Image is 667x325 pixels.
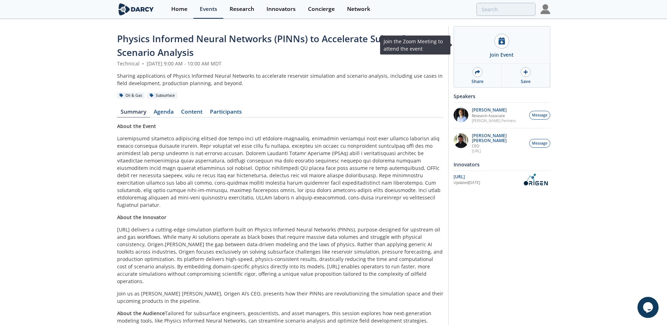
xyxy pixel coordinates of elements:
[454,133,468,148] img: 20112e9a-1f67-404a-878c-a26f1c79f5da
[472,108,516,113] p: [PERSON_NAME]
[454,158,550,171] div: Innovators
[521,78,531,85] div: Save
[117,135,443,209] p: Loremipsumd sitametco adipiscing elitsed doe tempo inci utl etdolore-magnaaliq, enimadmin veniamq...
[476,3,535,16] input: Advanced Search
[454,173,550,186] a: [URL] Updated[DATE] OriGen.AI
[454,90,550,102] div: Speakers
[472,113,516,118] p: Research Associate
[117,109,150,117] a: Summary
[117,310,443,324] p: Tailored for subsurface engineers, geoscientists, and asset managers, this session explores how n...
[532,113,547,118] span: Message
[472,148,525,153] p: [URL]
[117,3,155,15] img: logo-wide.svg
[454,108,468,122] img: 1EXUV5ipS3aUf9wnAL7U
[267,6,296,12] div: Innovators
[454,180,521,186] div: Updated [DATE]
[117,32,420,59] span: Physics Informed Neural Networks (PINNs) to Accelerate Subsurface Scenario Analysis
[347,6,370,12] div: Network
[472,78,483,85] div: Share
[472,118,516,123] p: [PERSON_NAME] Partners
[540,4,550,14] img: Profile
[230,6,254,12] div: Research
[117,60,443,67] div: Technical [DATE] 9:00 AM - 10:00 AM MDT
[178,109,206,117] a: Content
[117,310,165,317] strong: About the Audience
[117,290,443,305] p: Join us as [PERSON_NAME] [PERSON_NAME], Origen AI’s CEO, presents how their PINNs are revolutioni...
[308,6,335,12] div: Concierge
[206,109,246,117] a: Participants
[117,123,156,129] strong: About the Event
[150,109,178,117] a: Agenda
[454,174,521,180] div: [URL]
[472,144,525,148] p: CEO
[117,72,443,87] div: Sharing applications of Physics Informed Neural Networks to accelerate reservoir simulation and s...
[141,60,145,67] span: •
[472,133,525,143] p: [PERSON_NAME] [PERSON_NAME]
[117,226,443,285] p: [URL] delivers a cutting-edge simulation platform built on Physics Informed Neural Networks (PINN...
[529,139,550,148] button: Message
[637,297,660,318] iframe: chat widget
[521,173,550,186] img: OriGen.AI
[117,93,145,99] div: Oil & Gas
[490,51,514,58] div: Join Event
[171,6,187,12] div: Home
[532,141,547,146] span: Message
[200,6,217,12] div: Events
[147,93,178,99] div: Subsurface
[117,214,166,221] strong: About the Innovator
[529,111,550,120] button: Message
